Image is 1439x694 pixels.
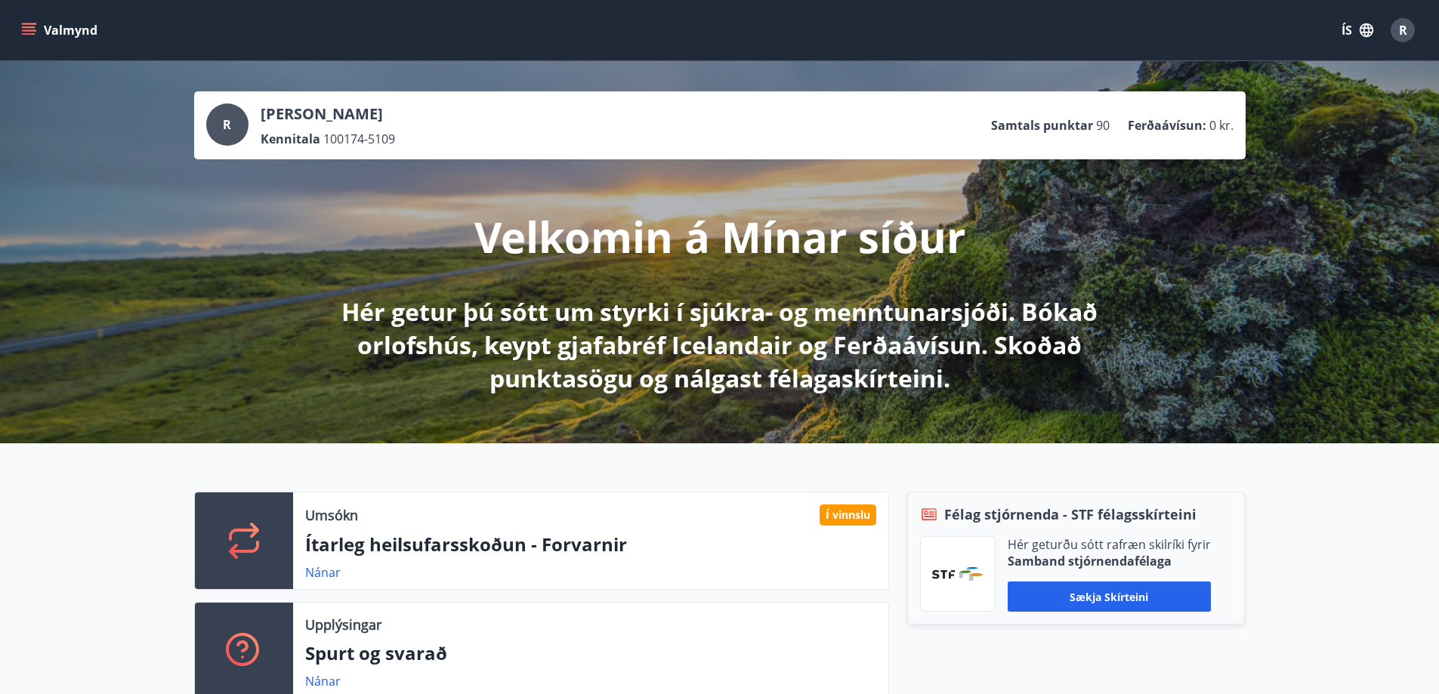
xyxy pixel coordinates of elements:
p: Hér geturðu sótt rafræn skilríki fyrir [1008,536,1211,553]
p: Spurt og svarað [305,640,876,666]
p: Ítarleg heilsufarsskoðun - Forvarnir [305,532,876,557]
button: Sækja skírteini [1008,581,1211,612]
p: Hér getur þú sótt um styrki í sjúkra- og menntunarsjóði. Bókað orlofshús, keypt gjafabréf Iceland... [321,295,1119,395]
img: vjCaq2fThgY3EUYqSgpjEiBg6WP39ov69hlhuPVN.png [932,567,984,581]
div: Í vinnslu [820,504,876,526]
button: menu [18,17,103,44]
p: Kennitala [261,131,320,147]
p: [PERSON_NAME] [261,103,395,125]
span: 0 kr. [1209,117,1234,134]
a: Nánar [305,564,341,581]
span: Félag stjórnenda - STF félagsskírteini [944,504,1197,524]
button: ÍS [1333,17,1382,44]
p: Ferðaávísun : [1128,117,1206,134]
span: 100174-5109 [323,131,395,147]
span: R [223,116,231,133]
button: R [1385,12,1421,48]
a: Nánar [305,673,341,689]
p: Samband stjórnendafélaga [1008,553,1211,569]
span: R [1399,22,1407,39]
p: Velkomin á Mínar síður [474,208,965,265]
p: Upplýsingar [305,615,381,634]
p: Umsókn [305,505,358,525]
span: 90 [1096,117,1110,134]
p: Samtals punktar [991,117,1093,134]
